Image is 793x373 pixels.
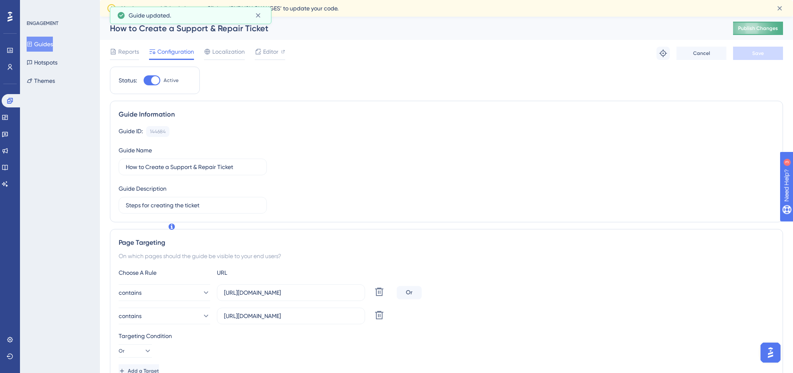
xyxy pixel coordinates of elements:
button: Cancel [676,47,726,60]
iframe: UserGuiding AI Assistant Launcher [758,340,783,365]
button: contains [119,308,210,324]
button: contains [119,284,210,301]
div: Targeting Condition [119,331,774,341]
button: Themes [27,73,55,88]
div: ENGAGEMENT [27,20,58,27]
span: Editor [263,47,278,57]
button: Publish Changes [733,22,783,35]
span: contains [119,288,142,298]
div: On which pages should the guide be visible to your end users? [119,251,774,261]
div: Page Targeting [119,238,774,248]
div: Guide Information [119,109,774,119]
span: Need Help? [20,2,52,12]
span: You have unpublished changes. Click on ‘PUBLISH CHANGES’ to update your code. [122,3,338,13]
input: yourwebsite.com/path [224,311,358,321]
span: Guide updated. [129,10,171,20]
div: Status: [119,75,137,85]
span: contains [119,311,142,321]
span: Localization [212,47,245,57]
input: Type your Guide’s Description here [126,201,260,210]
div: 3 [58,4,60,11]
div: How to Create a Support & Repair Ticket [110,22,712,34]
div: Or [397,286,422,299]
button: Hotspots [27,55,57,70]
span: Configuration [157,47,194,57]
button: Guides [27,37,53,52]
input: Type your Guide’s Name here [126,162,260,172]
button: Or [119,344,152,358]
div: Guide Name [119,145,152,155]
div: Guide ID: [119,126,143,137]
div: URL [217,268,308,278]
div: Guide Description [119,184,167,194]
span: Cancel [693,50,710,57]
span: Publish Changes [738,25,778,32]
div: Choose A Rule [119,268,210,278]
input: yourwebsite.com/path [224,288,358,297]
span: Active [164,77,179,84]
button: Save [733,47,783,60]
span: Save [752,50,764,57]
span: Or [119,348,124,354]
span: Reports [118,47,139,57]
div: 144684 [150,128,166,135]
